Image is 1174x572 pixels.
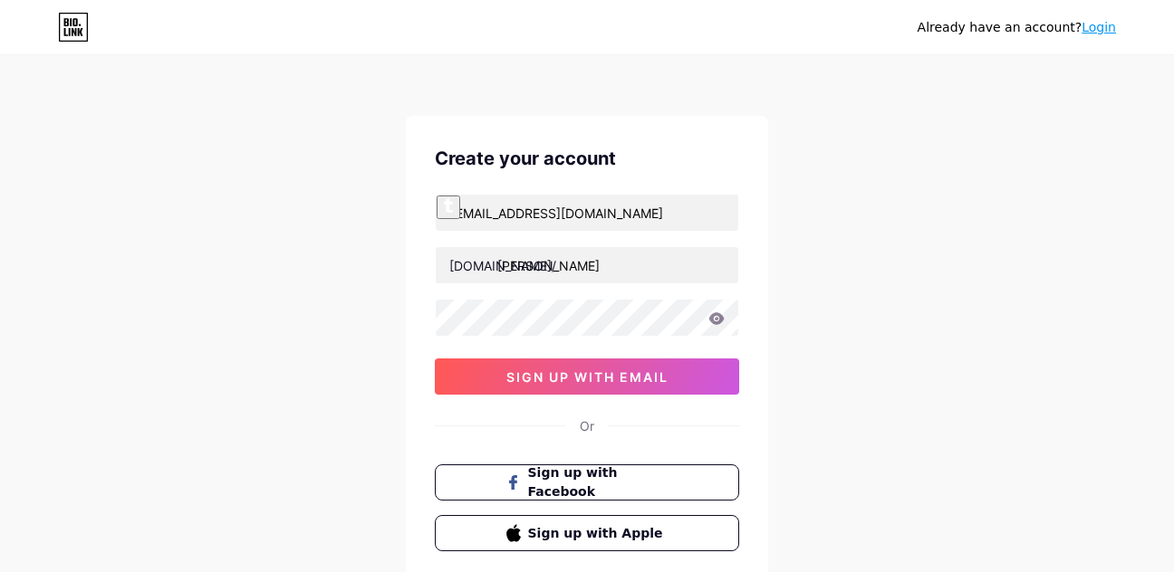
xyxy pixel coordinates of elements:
[449,256,556,275] div: [DOMAIN_NAME]/
[528,524,669,543] span: Sign up with Apple
[1082,20,1116,34] a: Login
[435,358,739,395] button: sign up with email
[580,416,594,435] div: Or
[435,464,739,500] button: Sign up with Facebook
[506,369,669,385] span: sign up with email
[436,247,738,283] input: username
[435,145,739,172] div: Create your account
[918,18,1116,37] div: Already have an account?
[436,195,738,231] input: Email
[528,463,669,501] span: Sign up with Facebook
[435,515,739,551] button: Sign up with Apple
